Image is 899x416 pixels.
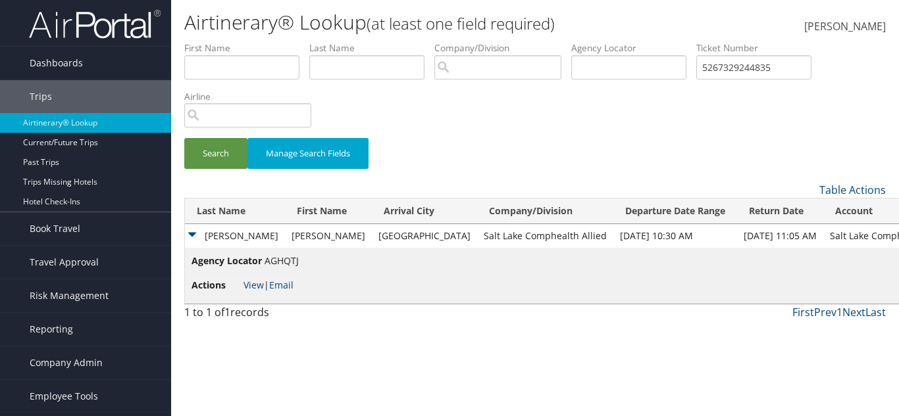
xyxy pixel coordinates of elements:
[30,380,98,413] span: Employee Tools
[804,7,886,47] a: [PERSON_NAME]
[814,305,836,319] a: Prev
[792,305,814,319] a: First
[613,224,737,248] td: [DATE] 10:30 AM
[185,198,285,224] th: Last Name: activate to sort column ascending
[269,279,294,291] a: Email
[29,9,161,39] img: airportal-logo.png
[224,305,230,319] span: 1
[309,41,434,55] label: Last Name
[367,12,555,34] small: (at least one field required)
[184,304,345,327] div: 1 to 1 of records
[613,198,737,224] th: Departure Date Range: activate to sort column ascending
[372,224,477,248] td: [GEOGRAPHIC_DATA]
[244,279,264,291] a: View
[192,278,241,292] span: Actions
[30,313,73,346] span: Reporting
[30,346,103,379] span: Company Admin
[244,279,294,291] span: |
[477,198,613,224] th: Company/Division
[30,246,99,279] span: Travel Approval
[30,47,83,80] span: Dashboards
[696,41,821,55] label: Ticket Number
[30,279,109,312] span: Risk Management
[865,305,886,319] a: Last
[842,305,865,319] a: Next
[285,198,372,224] th: First Name: activate to sort column ascending
[285,224,372,248] td: [PERSON_NAME]
[434,41,571,55] label: Company/Division
[192,254,262,268] span: Agency Locator
[477,224,613,248] td: Salt Lake Comphealth Allied
[265,254,299,267] span: AGHQTJ
[804,19,886,34] span: [PERSON_NAME]
[819,183,886,197] a: Table Actions
[30,212,80,245] span: Book Travel
[184,9,652,36] h1: Airtinerary® Lookup
[836,305,842,319] a: 1
[737,224,823,248] td: [DATE] 11:05 AM
[185,224,285,248] td: [PERSON_NAME]
[184,41,309,55] label: First Name
[372,198,477,224] th: Arrival City: activate to sort column ascending
[737,198,823,224] th: Return Date: activate to sort column ascending
[571,41,696,55] label: Agency Locator
[30,80,52,113] span: Trips
[184,90,321,103] label: Airline
[184,138,247,169] button: Search
[247,138,369,169] button: Manage Search Fields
